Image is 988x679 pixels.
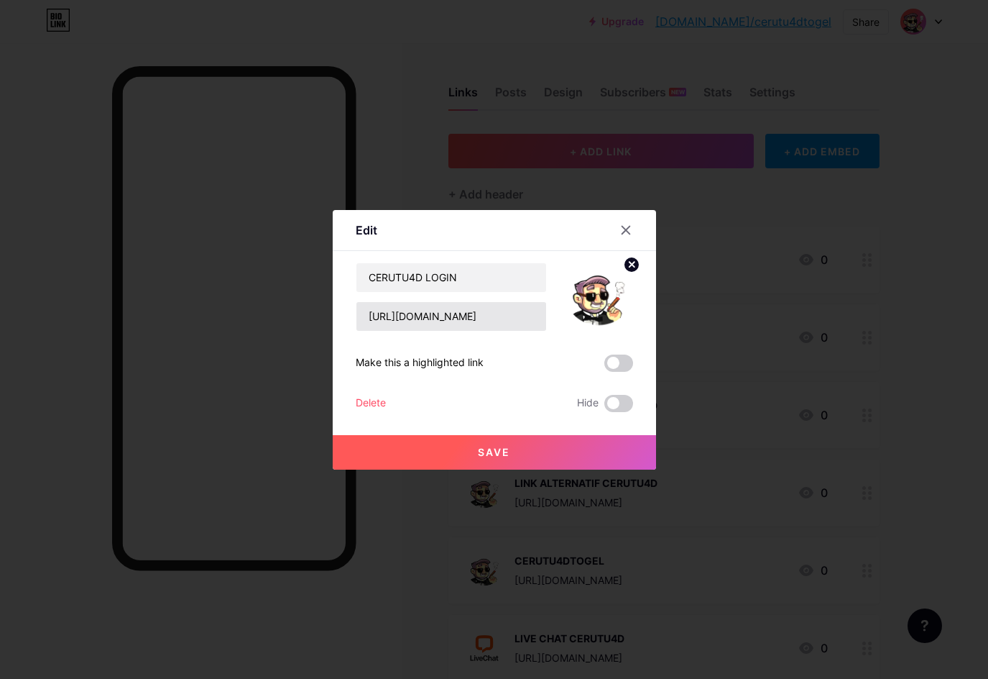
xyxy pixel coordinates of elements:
button: Save [333,435,656,470]
div: Edit [356,222,377,239]
input: Title [356,263,546,292]
span: Save [478,446,510,458]
div: Make this a highlighted link [356,355,484,372]
div: Delete [356,395,386,412]
img: link_thumbnail [564,263,633,332]
span: Hide [577,395,599,412]
input: URL [356,302,546,331]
